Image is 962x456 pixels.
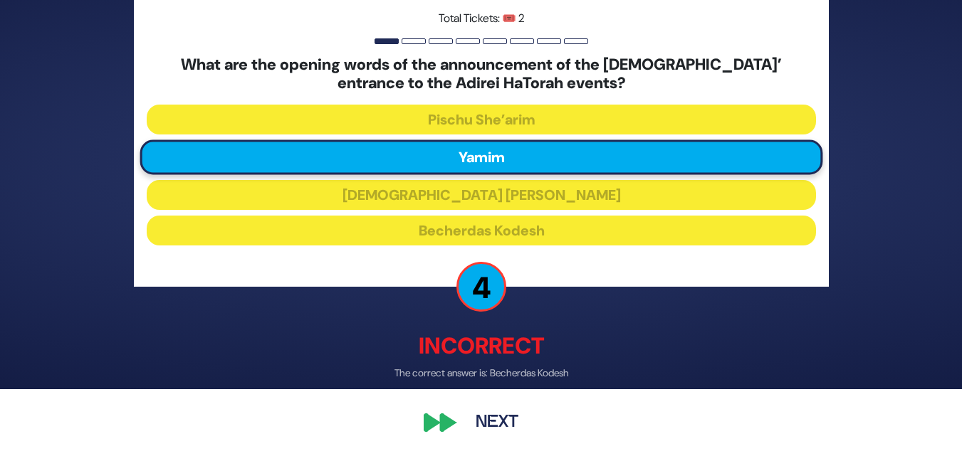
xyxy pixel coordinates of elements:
[147,55,816,93] h5: What are the opening words of the announcement of the [DEMOGRAPHIC_DATA]’ entrance to the Adirei ...
[147,180,816,210] button: [DEMOGRAPHIC_DATA] [PERSON_NAME]
[134,366,829,381] p: The correct answer is: Becherdas Kodesh
[134,329,829,363] p: Incorrect
[456,262,506,312] p: 4
[147,216,816,245] button: Becherdas Kodesh
[147,105,816,134] button: Pischu She’arim
[147,10,816,27] p: Total Tickets: 🎟️ 2
[140,139,822,174] button: Yamim
[456,406,538,439] button: Next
